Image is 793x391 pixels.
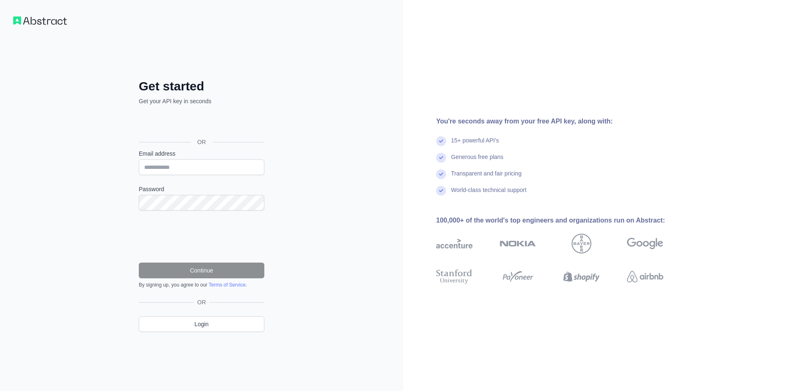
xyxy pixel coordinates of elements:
[139,220,264,253] iframe: reCAPTCHA
[500,268,536,286] img: payoneer
[194,298,209,306] span: OR
[13,17,67,25] img: Workflow
[139,263,264,278] button: Continue
[139,185,264,193] label: Password
[436,136,446,146] img: check mark
[209,282,245,288] a: Terms of Service
[436,216,690,225] div: 100,000+ of the world's top engineers and organizations run on Abstract:
[500,234,536,254] img: nokia
[563,268,600,286] img: shopify
[572,234,591,254] img: bayer
[139,282,264,288] div: By signing up, you agree to our .
[139,316,264,332] a: Login
[627,268,663,286] img: airbnb
[191,138,213,146] span: OR
[135,114,267,133] iframe: Sign in with Google Button
[451,153,503,169] div: Generous free plans
[436,116,690,126] div: You're seconds away from your free API key, along with:
[436,186,446,196] img: check mark
[451,169,522,186] div: Transparent and fair pricing
[139,149,264,158] label: Email address
[139,97,264,105] p: Get your API key in seconds
[436,234,472,254] img: accenture
[139,79,264,94] h2: Get started
[627,234,663,254] img: google
[436,268,472,286] img: stanford university
[451,136,499,153] div: 15+ powerful API's
[139,114,263,133] div: Sign in with Google. Opens in new tab
[436,169,446,179] img: check mark
[451,186,527,202] div: World-class technical support
[436,153,446,163] img: check mark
